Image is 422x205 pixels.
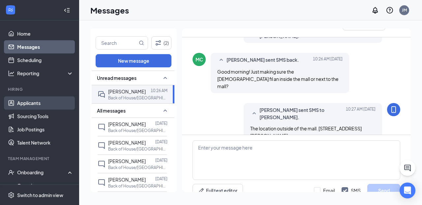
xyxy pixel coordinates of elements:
[108,88,146,94] span: [PERSON_NAME]
[8,192,15,198] svg: Settings
[108,128,167,133] p: Back of House/[GEOGRAPHIC_DATA] on [PERSON_NAME][GEOGRAPHIC_DATA] at [GEOGRAPHIC_DATA][US_STATE] ...
[108,121,146,127] span: [PERSON_NAME]
[155,120,167,126] p: [DATE]
[17,40,74,53] a: Messages
[250,125,362,139] span: The location outside of the mall. [STREET_ADDRESS][PERSON_NAME]
[7,7,14,13] svg: WorkstreamLogo
[96,54,171,67] button: New message
[390,106,398,114] svg: MobileSms
[151,88,167,93] p: 10:26 AM
[8,86,72,92] div: Hiring
[98,179,105,187] svg: ChatInactive
[17,123,74,136] a: Job Postings
[404,164,411,172] svg: ChatActive
[313,56,343,64] span: [DATE] 10:26 AM
[161,74,169,82] svg: SmallChevronUp
[250,110,258,118] svg: SmallChevronUp
[8,156,72,161] div: Team Management
[217,56,225,64] svg: SmallChevronUp
[98,160,105,168] svg: ChatInactive
[155,139,167,145] p: [DATE]
[64,7,70,14] svg: Collapse
[17,136,74,149] a: Talent Network
[108,140,146,146] span: [PERSON_NAME]
[155,176,167,182] p: [DATE]
[17,70,74,77] div: Reporting
[97,75,136,81] span: Unread messages
[386,6,394,14] svg: QuestionInfo
[97,107,126,114] span: All messages
[17,179,74,192] a: Overview
[108,177,146,183] span: [PERSON_NAME]
[98,123,105,131] svg: ChatInactive
[108,95,167,101] p: Back of House/[GEOGRAPHIC_DATA] on [PERSON_NAME][GEOGRAPHIC_DATA] at [GEOGRAPHIC_DATA][US_STATE] ...
[155,157,167,163] p: [DATE]
[17,96,74,110] a: Applicants
[8,169,15,176] svg: UserCheck
[196,56,203,63] div: MC
[217,69,339,89] span: Good morning! Just making sure the [DEMOGRAPHIC_DATA] fil an inside the mall or next to the mall?
[98,90,105,98] svg: DoubleChat
[17,110,74,123] a: Sourcing Tools
[17,53,74,67] a: Scheduling
[151,36,171,50] button: Filter (2)
[139,40,144,46] svg: MagnifyingGlass
[402,7,407,13] div: JM
[98,142,105,150] svg: ChatInactive
[108,183,167,189] p: Back of House/[GEOGRAPHIC_DATA] on [PERSON_NAME][GEOGRAPHIC_DATA] at [GEOGRAPHIC_DATA][US_STATE] ...
[400,160,415,176] button: ChatActive
[198,187,205,194] svg: Pen
[96,37,137,49] input: Search
[108,146,167,152] p: Back of House/[GEOGRAPHIC_DATA] on [PERSON_NAME][GEOGRAPHIC_DATA] at [GEOGRAPHIC_DATA][US_STATE] ...
[346,106,376,121] span: [DATE] 10:27 AM
[371,6,379,14] svg: Notifications
[90,5,129,16] h1: Messages
[17,169,68,176] div: Onboarding
[367,184,400,197] button: Send
[154,39,162,47] svg: Filter
[108,158,146,164] span: [PERSON_NAME]
[161,107,169,115] svg: SmallChevronUp
[226,56,299,64] span: [PERSON_NAME] sent SMS back.
[259,106,346,121] span: [PERSON_NAME] sent SMS to [PERSON_NAME].
[108,165,167,170] p: Back of House/[GEOGRAPHIC_DATA] on [PERSON_NAME][GEOGRAPHIC_DATA] at [GEOGRAPHIC_DATA][US_STATE] ...
[8,70,15,77] svg: Analysis
[17,27,74,40] a: Home
[193,184,243,197] button: Full text editorPen
[400,183,415,198] div: Open Intercom Messenger
[17,192,63,198] div: Switch to admin view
